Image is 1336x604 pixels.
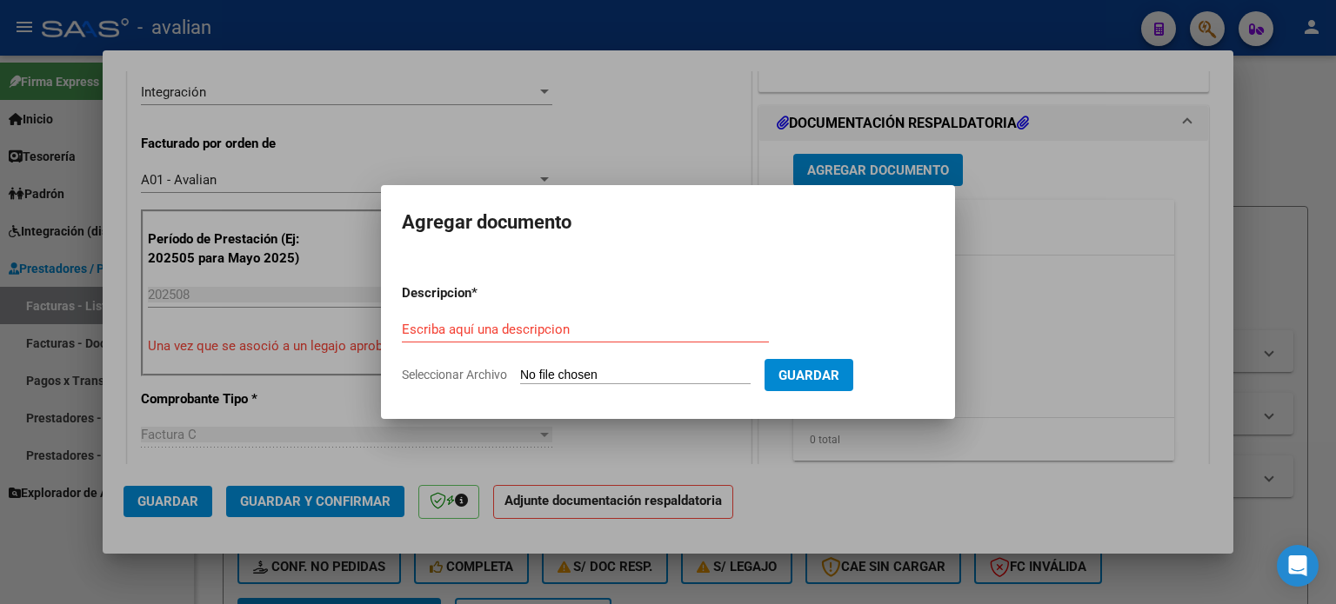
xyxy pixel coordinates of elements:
[778,368,839,383] span: Guardar
[1277,545,1319,587] div: Open Intercom Messenger
[402,368,507,382] span: Seleccionar Archivo
[765,359,853,391] button: Guardar
[402,283,562,303] p: Descripcion
[402,206,934,239] h2: Agregar documento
